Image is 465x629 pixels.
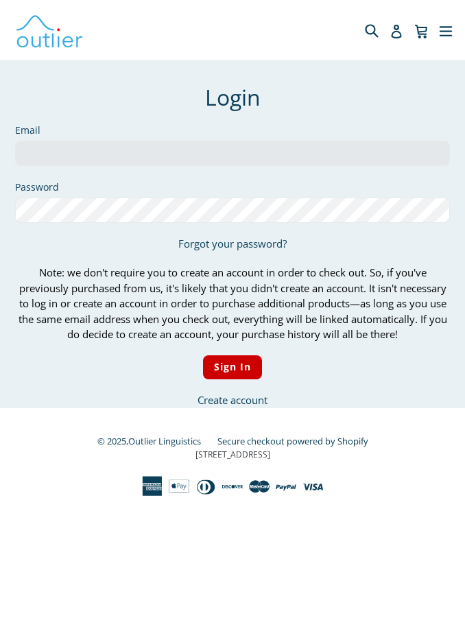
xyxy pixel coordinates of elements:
[15,265,450,342] p: Note: we don't require you to create an account in order to check out. So, if you've previously p...
[15,10,84,50] img: Outlier Linguistics
[15,449,450,461] p: [STREET_ADDRESS]
[97,435,215,447] small: © 2025,
[203,355,263,379] input: Sign In
[198,393,267,407] a: Create account
[15,123,450,137] label: Email
[128,435,201,447] a: Outlier Linguistics
[15,180,450,194] label: Password
[178,237,287,250] a: Forgot your password?
[15,84,450,110] h1: Login
[217,435,368,447] a: Secure checkout powered by Shopify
